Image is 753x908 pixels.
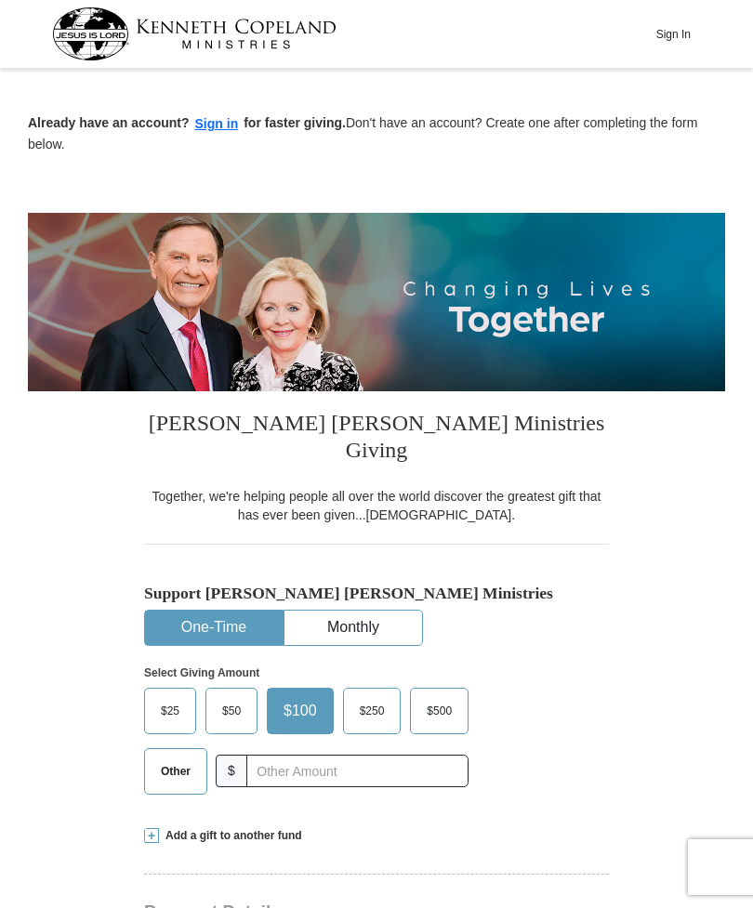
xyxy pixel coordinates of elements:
strong: Select Giving Amount [144,666,259,679]
button: Sign In [645,20,701,48]
span: $50 [213,697,250,725]
button: One-Time [145,611,283,645]
p: Don't have an account? Create one after completing the form below. [28,113,725,153]
h5: Support [PERSON_NAME] [PERSON_NAME] Ministries [144,584,609,603]
button: Monthly [284,611,422,645]
input: Other Amount [246,755,469,787]
button: Sign in [190,113,244,135]
span: $ [216,755,247,787]
strong: Already have an account? for faster giving. [28,115,346,130]
img: kcm-header-logo.svg [52,7,337,60]
span: $100 [274,697,326,725]
span: $250 [350,697,394,725]
h3: [PERSON_NAME] [PERSON_NAME] Ministries Giving [144,391,609,487]
span: Other [152,757,200,785]
div: Together, we're helping people all over the world discover the greatest gift that has ever been g... [144,487,609,524]
span: Add a gift to another fund [159,828,302,844]
span: $500 [417,697,461,725]
span: $25 [152,697,189,725]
